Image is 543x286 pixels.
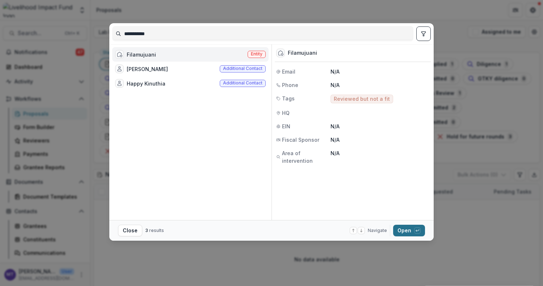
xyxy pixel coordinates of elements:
span: 3 [145,228,148,233]
span: results [149,228,164,233]
span: Fiscal Sponsor [282,136,319,144]
span: Entity [251,51,262,57]
span: Phone [282,81,298,89]
div: Filamujuani [127,51,156,58]
div: Filamujuani [288,50,317,56]
span: HQ [282,109,290,117]
p: N/A [331,136,429,144]
p: N/A [331,149,429,157]
span: Navigate [368,227,387,234]
div: [PERSON_NAME] [127,65,168,73]
button: toggle filters [416,26,431,41]
span: Tags [282,95,295,102]
div: Happy Kinuthia [127,80,165,87]
p: N/A [331,68,429,75]
button: Open [393,225,425,236]
span: EIN [282,123,290,130]
span: Email [282,68,295,75]
span: Additional contact [223,66,262,71]
span: Additional contact [223,80,262,86]
span: Reviewed but not a fit [334,96,390,102]
button: Close [118,225,142,236]
span: Area of intervention [282,149,331,165]
p: N/A [331,123,429,130]
p: N/A [331,81,429,89]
